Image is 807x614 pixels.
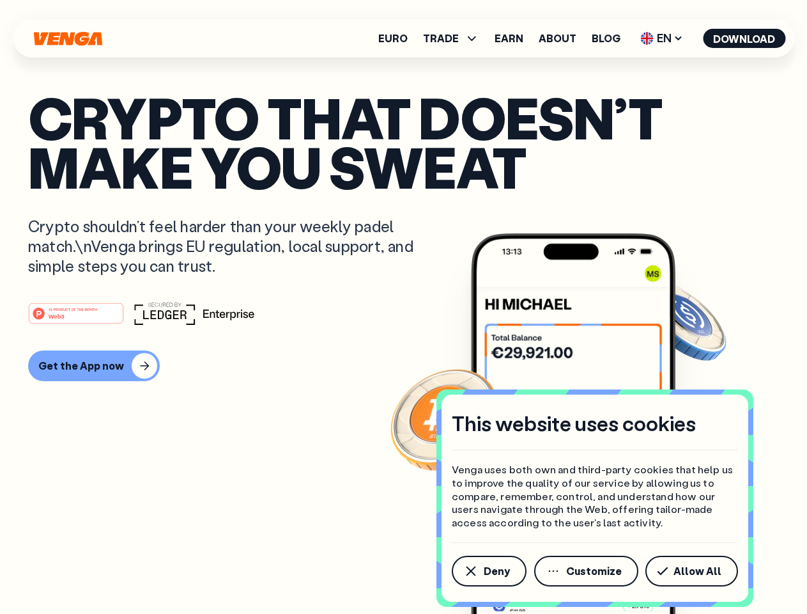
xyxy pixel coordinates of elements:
a: Blog [592,33,620,43]
p: Crypto that doesn’t make you sweat [28,93,779,191]
button: Deny [452,556,526,586]
tspan: Web3 [49,312,65,319]
a: Get the App now [28,350,779,381]
span: Customize [566,566,622,576]
button: Download [703,29,785,48]
span: Allow All [673,566,721,576]
span: TRADE [423,31,479,46]
button: Get the App now [28,350,160,381]
img: flag-uk [640,32,653,45]
tspan: #1 PRODUCT OF THE MONTH [49,307,97,311]
a: #1 PRODUCT OF THE MONTHWeb3 [28,310,124,327]
button: Allow All [645,556,738,586]
img: Bitcoin [388,361,503,476]
div: Get the App now [38,359,124,372]
img: USDC coin [637,275,729,367]
a: Euro [378,33,408,43]
span: EN [636,28,688,49]
button: Customize [534,556,638,586]
a: Earn [495,33,523,43]
p: Venga uses both own and third-party cookies that help us to improve the quality of our service by... [452,463,738,530]
span: Deny [484,566,510,576]
h4: This website uses cookies [452,410,696,437]
a: About [539,33,576,43]
p: Crypto shouldn’t feel harder than your weekly padel match.\nVenga brings EU regulation, local sup... [28,216,432,276]
span: TRADE [423,33,459,43]
svg: Home [32,31,104,46]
